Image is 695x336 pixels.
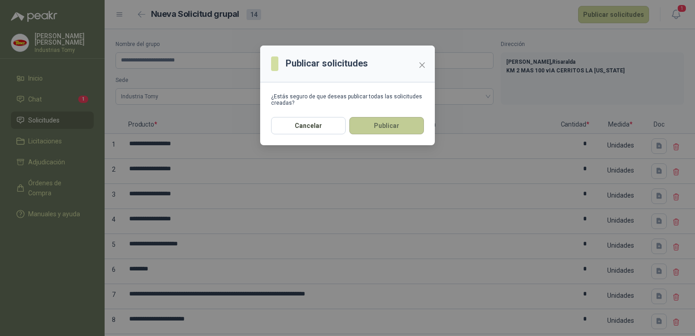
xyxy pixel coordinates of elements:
button: Publicar [349,117,424,134]
h3: Publicar solicitudes [286,56,368,71]
button: Cancelar [271,117,346,134]
div: ¿Estás seguro de que deseas publicar todas las solicitudes creadas? [271,93,424,106]
button: Close [415,58,429,72]
span: close [418,61,426,69]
